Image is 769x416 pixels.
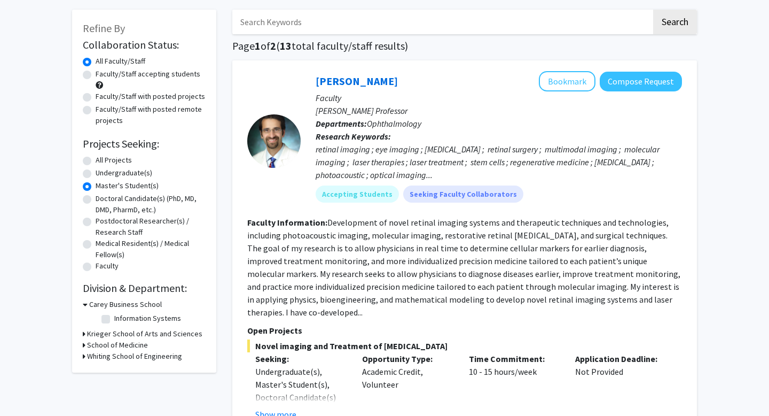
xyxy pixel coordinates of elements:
[653,10,697,34] button: Search
[96,180,159,191] label: Master's Student(s)
[247,324,682,337] p: Open Projects
[96,193,206,215] label: Doctoral Candidate(s) (PhD, MD, DMD, PharmD, etc.)
[83,38,206,51] h2: Collaboration Status:
[316,74,398,88] a: [PERSON_NAME]
[232,40,697,52] h1: Page of ( total faculty/staff results)
[316,131,391,142] b: Research Keywords:
[575,352,666,365] p: Application Deadline:
[270,39,276,52] span: 2
[539,71,595,91] button: Add Yannis Paulus to Bookmarks
[247,340,682,352] span: Novel imaging and Treatment of [MEDICAL_DATA]
[96,155,132,166] label: All Projects
[403,186,523,203] mat-chip: Seeking Faculty Collaborators
[96,167,152,179] label: Undergraduate(s)
[96,104,206,126] label: Faculty/Staff with posted remote projects
[316,186,399,203] mat-chip: Accepting Students
[96,91,205,102] label: Faculty/Staff with posted projects
[87,351,182,362] h3: Whiting School of Engineering
[280,39,292,52] span: 13
[96,238,206,260] label: Medical Resident(s) / Medical Fellow(s)
[96,260,119,272] label: Faculty
[600,72,682,91] button: Compose Request to Yannis Paulus
[316,91,682,104] p: Faculty
[89,299,162,310] h3: Carey Business School
[316,118,367,129] b: Departments:
[316,143,682,181] div: retinal imaging ; eye imaging ; [MEDICAL_DATA] ; retinal surgery ; multimodal imaging ; molecular...
[232,10,652,34] input: Search Keywords
[96,56,145,67] label: All Faculty/Staff
[96,68,200,80] label: Faculty/Staff accepting students
[469,352,560,365] p: Time Commitment:
[255,39,261,52] span: 1
[362,352,453,365] p: Opportunity Type:
[83,282,206,295] h2: Division & Department:
[367,118,421,129] span: Ophthalmology
[255,352,346,365] p: Seeking:
[114,313,181,324] label: Information Systems
[87,328,202,340] h3: Krieger School of Arts and Sciences
[83,137,206,150] h2: Projects Seeking:
[8,368,45,408] iframe: Chat
[83,21,125,35] span: Refine By
[96,215,206,238] label: Postdoctoral Researcher(s) / Research Staff
[87,340,148,351] h3: School of Medicine
[316,104,682,117] p: [PERSON_NAME] Professor
[247,217,680,318] fg-read-more: Development of novel retinal imaging systems and therapeutic techniques and technologies, includi...
[247,217,327,228] b: Faculty Information:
